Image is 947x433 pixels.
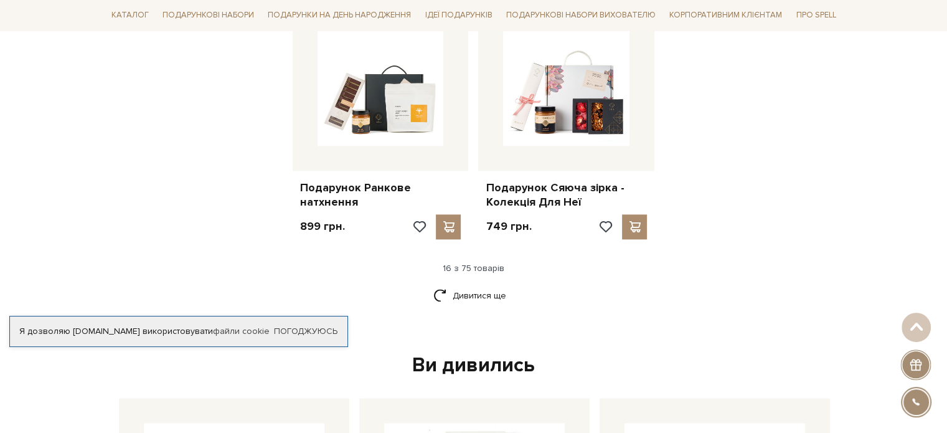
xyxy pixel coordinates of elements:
[300,181,461,210] a: Подарунок Ранкове натхнення
[501,5,661,26] a: Подарункові набори вихователю
[486,181,647,210] a: Подарунок Сяюча зірка - Колекція Для Неї
[433,285,514,307] a: Дивитися ще
[274,326,337,337] a: Погоджуюсь
[664,5,787,26] a: Корпоративним клієнтам
[791,6,841,26] a: Про Spell
[213,326,270,336] a: файли cookie
[114,353,834,379] div: Ви дивились
[486,219,531,234] p: 749 грн.
[158,6,259,26] a: Подарункові набори
[263,6,416,26] a: Подарунки на День народження
[300,219,345,234] p: 899 грн.
[420,6,497,26] a: Ідеї подарунків
[101,263,846,274] div: 16 з 75 товарів
[10,326,347,337] div: Я дозволяю [DOMAIN_NAME] використовувати
[106,6,154,26] a: Каталог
